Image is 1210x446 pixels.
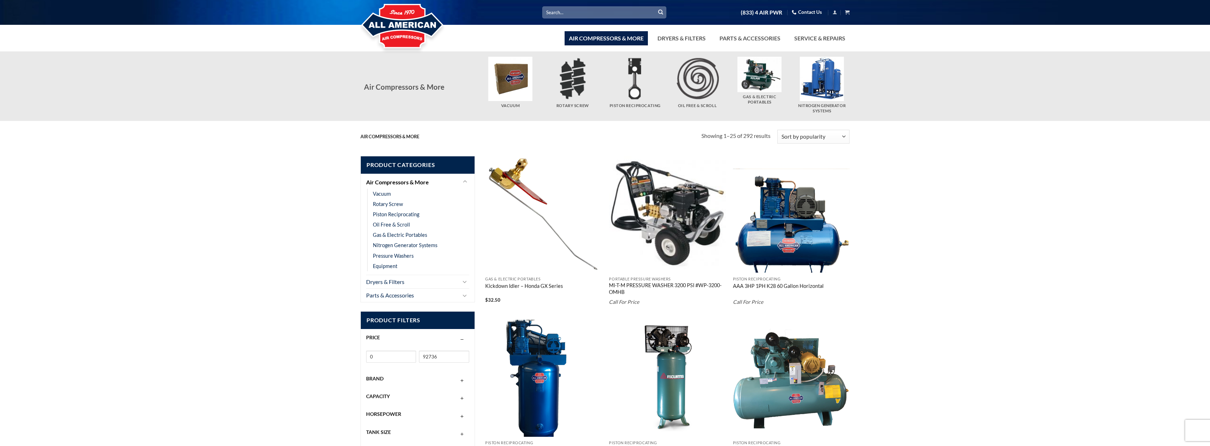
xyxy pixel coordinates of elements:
[715,31,785,45] a: Parts & Accessories
[732,57,787,105] a: Visit product category Gas & Electric Portables
[609,320,726,437] img: Curtis 5HP 60 Gallon CTS 1Phase Vertical SPL
[373,209,419,219] a: Piston Reciprocating
[733,441,850,445] p: Piston Reciprocating
[361,312,475,329] span: Product Filters
[373,251,414,261] a: Pressure Washers
[609,282,726,296] a: MI-T-M PRESSURE WASHER 3200 PSI #WP-3200-OMHB
[675,57,719,101] img: Oil Free & Scroll
[366,393,390,399] span: Capacity
[833,8,837,17] a: Login
[461,291,469,300] button: Toggle
[741,6,782,19] a: (833) 4 AIR PWR
[613,57,657,101] img: Piston Reciprocating
[366,375,383,381] span: Brand
[483,103,538,108] h5: Vacuum
[607,103,663,108] h5: Piston Reciprocating
[609,277,726,281] p: Portable Pressure Washers
[733,283,824,291] a: AAA 3HP 1PH K28 60 Gallon Horizontal
[733,320,850,437] img: Curtis 10HP 120 Gallon CA E71 3Phase Horizontal 208-460V
[545,57,600,108] a: Visit product category Rotary Screw
[609,156,726,273] img: MI-T-M PRESSURE WASHER 3200 PSI #WP-3200-OMHB
[373,199,403,209] a: Rotary Screw
[732,94,787,105] h5: Gas & Electric Portables
[366,289,459,302] a: Parts & Accessories
[792,7,822,18] a: Contact Us
[366,334,380,340] span: Price
[485,277,602,281] p: Gas & Electric Portables
[488,57,532,101] img: Vacuum
[373,261,397,271] a: Equipment
[609,299,639,305] em: Call For Price
[485,297,500,303] bdi: 32.50
[373,230,427,240] a: Gas & Electric Portables
[366,175,459,189] a: Air Compressors & More
[733,277,850,281] p: Piston Reciprocating
[366,275,459,289] a: Dryers & Filters
[360,134,701,139] nav: Breadcrumb
[461,178,469,186] button: Toggle
[419,351,469,363] input: Max price
[670,103,725,108] h5: Oil Free & Scroll
[366,429,391,435] span: Tank Size
[542,6,666,18] input: Search…
[461,277,469,286] button: Toggle
[485,156,602,273] img: Kickdown Idler - Honda GX Series
[545,103,600,108] h5: Rotary Screw
[565,31,648,45] a: Air Compressors & More
[366,351,416,363] input: Min price
[485,297,488,303] span: $
[485,320,602,437] img: AAA 5HP 1PH K30 80 Gallon Vertical
[845,8,850,17] a: View cart
[485,283,563,291] a: Kickdown Idler – Honda GX Series
[607,57,663,108] a: Visit product category Piston Reciprocating
[733,156,850,273] img: AAA 3HP 1PH K28 60 Gallon Horizontal
[733,299,763,305] em: Call For Price
[794,57,850,113] a: Visit product category Nitrogen Generator Systems
[655,7,666,18] button: Submit
[800,57,844,101] img: Nitrogen Generator Systems
[373,219,410,230] a: Oil Free & Scroll
[366,411,401,417] span: Horsepower
[790,31,850,45] a: Service & Repairs
[550,57,595,101] img: Rotary Screw
[361,156,475,174] span: Product Categories
[794,103,850,113] h5: Nitrogen Generator Systems
[653,31,710,45] a: Dryers & Filters
[373,240,437,250] a: Nitrogen Generator Systems
[483,57,538,108] a: Visit product category Vacuum
[777,130,850,144] select: Shop order
[701,131,771,140] p: Showing 1–25 of 292 results
[485,441,602,445] p: Piston Reciprocating
[738,57,782,92] img: Gas & Electric Portables
[609,441,726,445] p: Piston Reciprocating
[364,83,444,91] span: Air Compressors & More
[670,57,725,108] a: Visit product category Oil Free & Scroll
[373,189,391,199] a: Vacuum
